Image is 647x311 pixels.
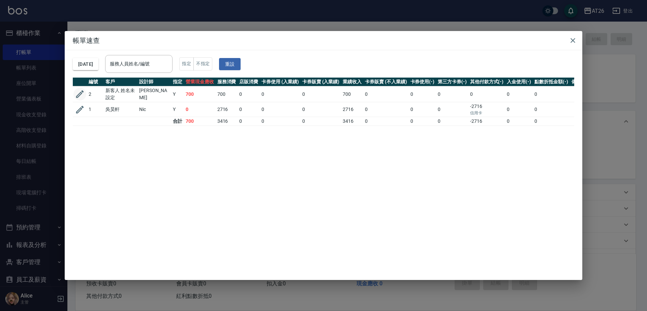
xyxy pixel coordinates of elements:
td: 0 [260,117,301,126]
td: 3416 [216,117,238,126]
th: 店販消費 [238,78,260,86]
th: 其他付款方式(-) [468,78,505,86]
th: 入金使用(-) [505,78,533,86]
th: 編號 [87,78,104,86]
td: 0 [184,102,216,117]
td: 0 [409,86,436,102]
td: Y [171,86,184,102]
th: 營業現金應收 [184,78,216,86]
th: 卡券使用(-) [409,78,436,86]
td: 2716 [341,102,363,117]
button: [DATE] [73,58,98,70]
td: 700 [341,86,363,102]
th: 卡券販賣 (入業績) [301,78,341,86]
td: -2716 [468,117,505,126]
td: 0 [505,117,533,126]
td: 0 [409,102,436,117]
td: 0 [468,86,505,102]
td: 0 [363,102,408,117]
td: -2716 [468,102,505,117]
td: 0 [533,117,570,126]
th: 客戶 [104,78,137,86]
td: 700 [184,117,216,126]
h2: 帳單速查 [65,31,582,50]
td: 吳昊軒 [104,102,137,117]
td: 0 [436,86,468,102]
td: 2 [87,86,104,102]
th: 業績收入 [341,78,363,86]
th: 點數折抵金額(-) [533,78,570,86]
td: Nic [137,102,171,117]
td: 0 [238,117,260,126]
td: 3416 [341,117,363,126]
td: 0 [533,86,570,102]
td: 0 [238,86,260,102]
td: 新客人 姓名未設定 [104,86,137,102]
td: 0 [505,86,533,102]
th: 第三方卡券(-) [436,78,468,86]
td: 0 [238,102,260,117]
td: 0 [301,102,341,117]
td: Y [171,102,184,117]
td: 1 [87,102,104,117]
td: 700 [216,86,238,102]
td: 0 [436,117,468,126]
td: 2716 [216,102,238,117]
td: 0 [363,86,408,102]
th: 指定 [171,78,184,86]
td: 0 [301,86,341,102]
th: 服務消費 [216,78,238,86]
td: 0 [436,102,468,117]
button: 不指定 [193,57,212,70]
td: 0 [533,102,570,117]
th: 卡券販賣 (不入業績) [363,78,408,86]
th: 卡券使用 (入業績) [260,78,301,86]
button: 指定 [179,57,194,70]
td: 0 [363,117,408,126]
td: 0 [301,117,341,126]
td: 0 [505,102,533,117]
td: 0 [260,86,301,102]
td: 700 [184,86,216,102]
th: 備註 [570,78,583,86]
td: [PERSON_NAME] [137,86,171,102]
p: 信用卡 [470,110,504,116]
th: 設計師 [137,78,171,86]
td: 0 [409,117,436,126]
td: 0 [260,102,301,117]
td: 合計 [171,117,184,126]
button: 重設 [219,58,241,70]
